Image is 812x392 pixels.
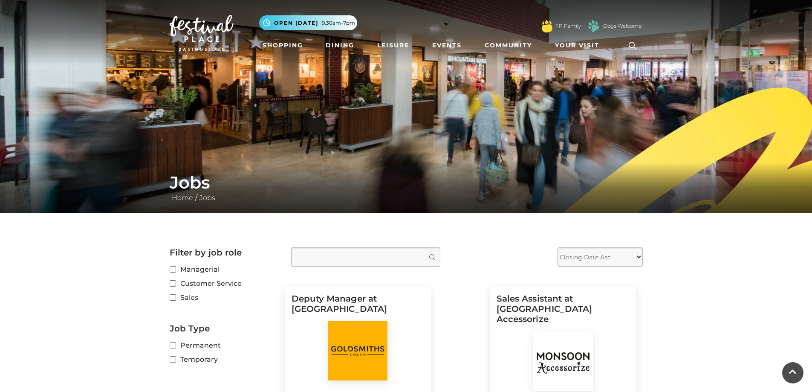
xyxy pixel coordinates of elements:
button: Open [DATE] 9.30am-7pm [259,15,357,30]
h5: Sales Assistant at [GEOGRAPHIC_DATA] Accessorize [497,293,630,331]
a: Dining [322,38,358,53]
img: Festival Place Logo [170,15,234,51]
label: Permanent [170,340,278,351]
label: Customer Service [170,278,278,289]
a: Community [481,38,535,53]
span: Your Visit [555,41,599,50]
div: / [163,172,649,203]
a: Events [429,38,465,53]
h1: Jobs [170,172,643,193]
span: 9.30am-7pm [322,19,355,27]
label: Temporary [170,354,278,365]
h5: Deputy Manager at [GEOGRAPHIC_DATA] [292,293,425,321]
img: Monsoon [533,331,593,391]
img: Goldsmiths [328,321,387,380]
a: Your Visit [552,38,607,53]
label: Managerial [170,264,278,275]
label: Sales [170,292,278,303]
h2: Filter by job role [170,247,278,258]
a: FP Family [555,22,581,30]
a: Dogs Welcome! [603,22,643,30]
a: Leisure [374,38,413,53]
span: Open [DATE] [274,19,318,27]
a: Jobs [197,194,217,202]
a: Home [170,194,195,202]
a: Shopping [259,38,306,53]
h2: Job Type [170,323,278,334]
